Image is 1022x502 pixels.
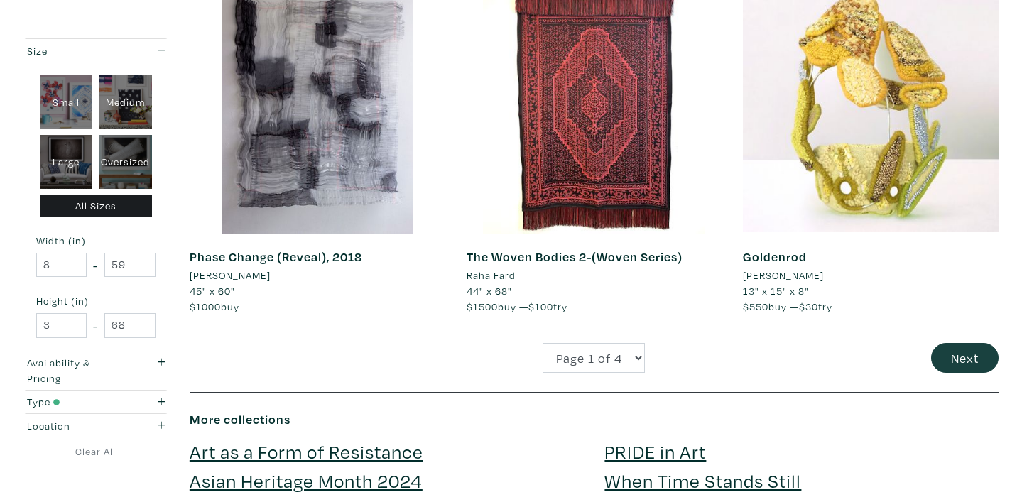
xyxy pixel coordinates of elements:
button: Size [23,39,168,62]
button: Location [23,414,168,437]
div: Oversized [99,135,152,189]
span: $100 [528,300,553,313]
div: Medium [99,75,152,129]
a: [PERSON_NAME] [190,268,445,283]
li: [PERSON_NAME] [743,268,824,283]
div: All Sizes [40,195,153,217]
small: Width (in) [36,236,156,246]
a: [PERSON_NAME] [743,268,999,283]
a: PRIDE in Art [604,439,706,464]
a: Raha Fard [467,268,722,283]
button: Next [931,343,999,373]
li: [PERSON_NAME] [190,268,271,283]
span: 13" x 15" x 8" [743,284,809,298]
span: 44" x 68" [467,284,512,298]
span: $1000 [190,300,221,313]
a: The Woven Bodies 2-(Woven Series) [467,249,683,265]
span: $1500 [467,300,498,313]
button: Type [23,391,168,414]
span: buy [190,300,239,313]
div: Location [27,418,126,434]
div: Size [27,43,126,59]
div: Availability & Pricing [27,355,126,386]
button: Availability & Pricing [23,351,168,390]
a: Asian Heritage Month 2024 [190,468,423,493]
li: Raha Fard [467,268,516,283]
div: Type [27,394,126,410]
a: When Time Stands Still [604,468,801,493]
a: Clear All [23,444,168,459]
span: buy — try [467,300,567,313]
span: $550 [743,300,768,313]
span: - [93,256,98,275]
a: Phase Change (Reveal), 2018 [190,249,362,265]
a: Art as a Form of Resistance [190,439,423,464]
a: Goldenrod [743,249,807,265]
span: 45" x 60" [190,284,235,298]
span: buy — try [743,300,832,313]
span: $30 [799,300,818,313]
span: - [93,316,98,335]
h6: More collections [190,412,999,427]
small: Height (in) [36,296,156,306]
div: Small [40,75,93,129]
div: Large [40,135,93,189]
